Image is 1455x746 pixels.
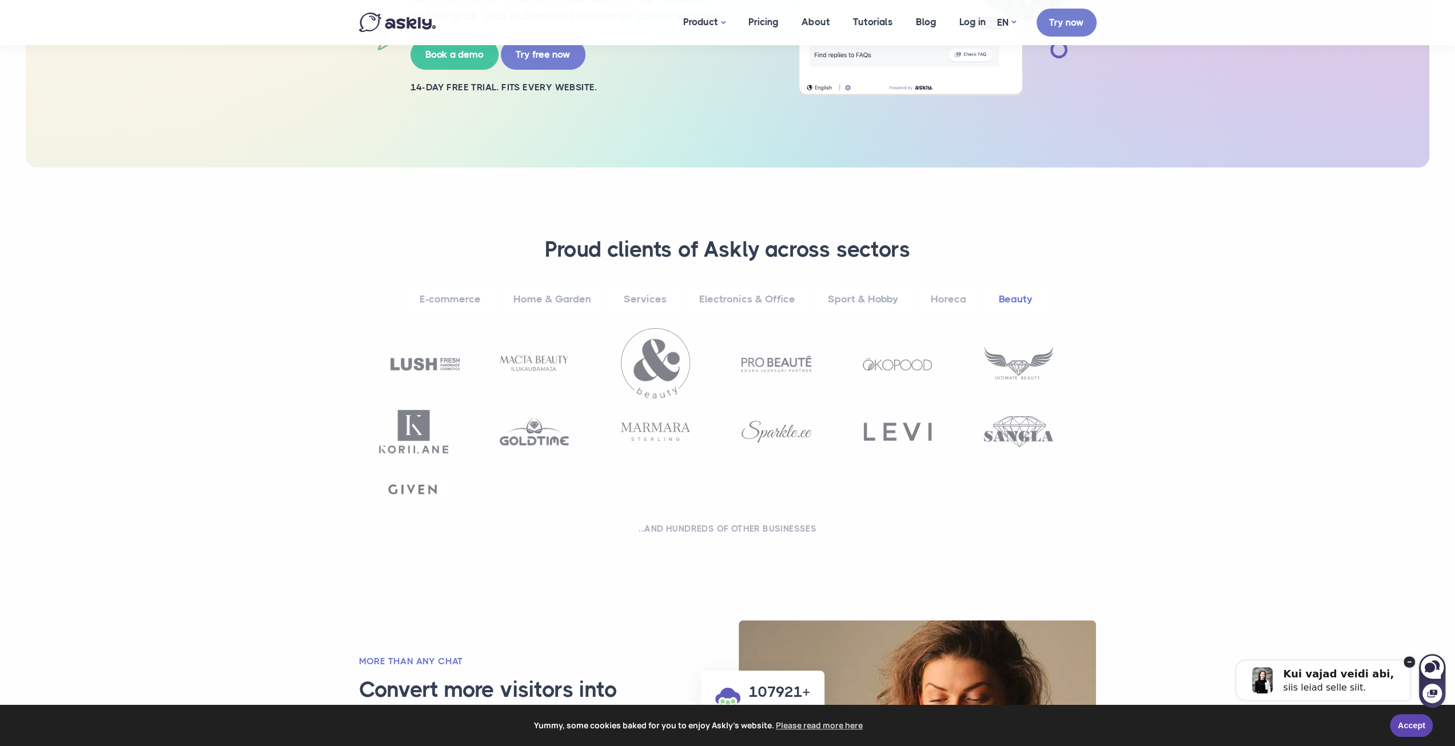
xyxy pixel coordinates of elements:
img: Askly [359,13,436,32]
a: learn more about cookies [774,717,864,734]
h2: ...and hundreds of other businesses [373,523,1082,534]
iframe: Askly chat [1211,639,1446,709]
img: Goldtime [500,417,569,445]
a: E-commerce [405,284,496,315]
img: Sangla [984,416,1053,447]
img: Lush [390,358,460,370]
h2: More than any chat [359,655,653,668]
img: Korilane [379,410,448,453]
a: Try now [1037,9,1097,37]
img: Ultimate beauty [984,347,1053,380]
a: Accept [1390,714,1433,737]
h3: Convert more visitors into loyal customers [359,676,667,731]
a: Try free now [501,39,585,70]
a: Home & Garden [499,284,606,315]
a: Horeca [916,284,981,315]
span: Yummy, some cookies baked for you to enjoy Askly's website. [17,717,1382,734]
h3: 107921+ [749,682,810,702]
img: Marmara Sterling [621,422,690,440]
h3: Proud clients of Askly across sectors [373,236,1082,264]
img: Sparkle [742,421,811,442]
img: Pro beaute [742,356,811,372]
img: Ökopood [863,358,932,371]
img: Levi [863,421,932,442]
img: Given [379,479,448,500]
a: Services [609,284,681,315]
a: Book a demo [410,39,499,70]
img: &beauty [621,328,690,398]
a: EN [997,14,1016,31]
img: Macta beauty [500,356,569,372]
a: Electronics & Office [684,284,810,315]
a: Beauty [984,284,1047,315]
p: Happy Clients [749,702,810,716]
h2: 14-day free trial. Fits every website. [410,81,771,94]
a: Sport & Hobby [813,284,913,315]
